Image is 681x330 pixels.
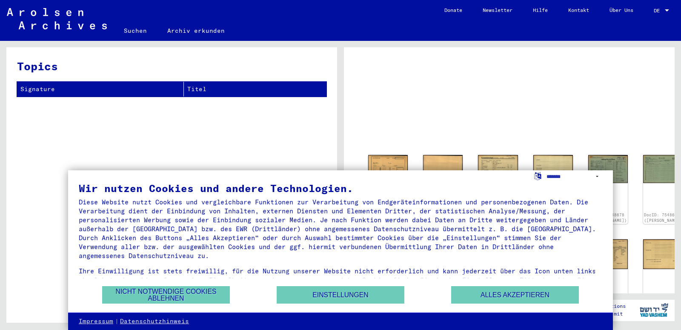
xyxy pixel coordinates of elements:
div: Diese Website nutzt Cookies und vergleichbare Funktionen zur Verarbeitung von Endgeräteinformatio... [79,198,602,260]
button: Einstellungen [277,286,404,304]
img: Arolsen_neg.svg [7,8,107,29]
img: 001.jpg [588,155,628,184]
img: 002.jpg [423,155,463,184]
button: Alles akzeptieren [451,286,579,304]
a: Datenschutzhinweis [120,317,189,326]
img: yv_logo.png [638,299,670,321]
div: Wir nutzen Cookies und andere Technologien. [79,183,602,193]
label: Sprache auswählen [533,172,542,180]
img: 001.jpg [368,155,408,184]
button: Nicht notwendige Cookies ablehnen [102,286,230,304]
a: Impressum [79,317,113,326]
th: Titel [184,82,326,97]
img: 001.jpg [478,155,518,211]
a: Suchen [114,20,157,41]
a: Archiv erkunden [157,20,235,41]
th: Signature [17,82,184,97]
select: Sprache auswählen [547,170,602,183]
img: 002.jpg [533,155,573,211]
h3: Topics [17,58,326,75]
span: DE [654,8,663,14]
div: Ihre Einwilligung ist stets freiwillig, für die Nutzung unserer Website nicht erforderlich und ka... [79,267,602,293]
